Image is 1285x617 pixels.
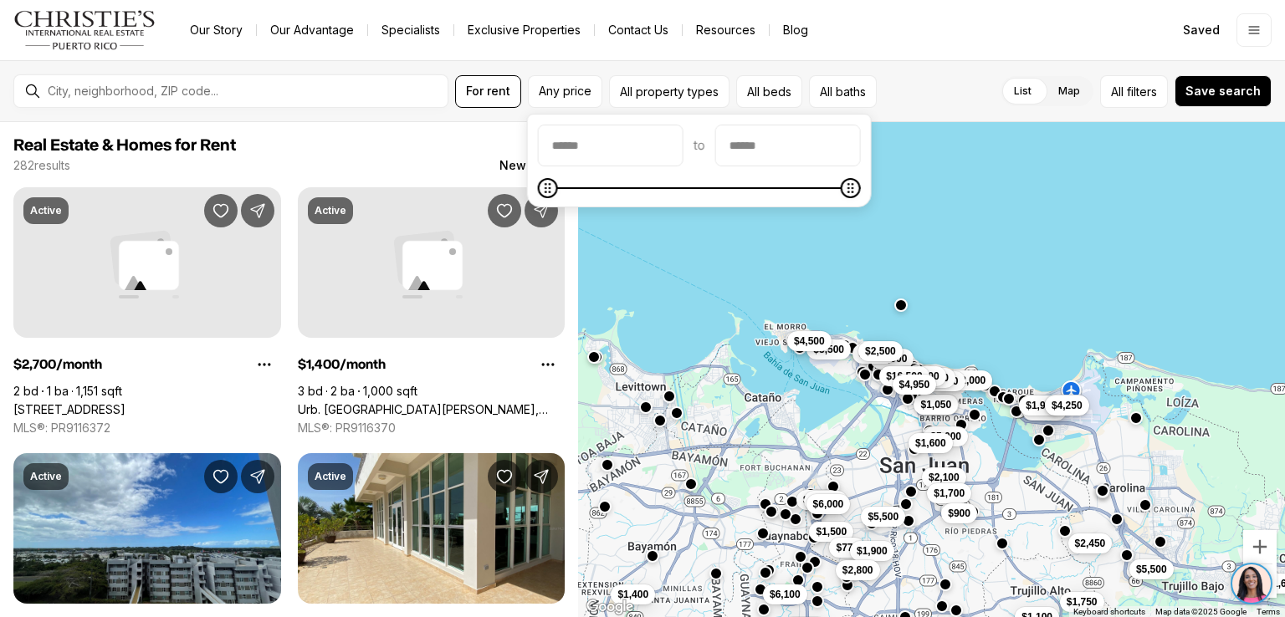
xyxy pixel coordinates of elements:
[920,371,965,391] button: $3,750
[13,159,70,172] p: 282 results
[1129,558,1174,579] button: $5,500
[13,10,156,50] img: logo
[1155,607,1247,616] span: Map data ©2025 Google
[868,510,898,523] span: $5,500
[858,347,889,360] span: $7,500
[915,436,946,450] span: $1,600
[809,75,877,108] button: All baths
[539,84,591,98] span: Any price
[861,507,905,527] button: $5,500
[1045,395,1089,415] button: $4,250
[499,159,545,172] span: Newest
[865,344,896,357] span: $2,500
[455,75,521,108] button: For rent
[810,494,841,507] span: $2,000
[770,18,822,42] a: Blog
[794,334,825,348] span: $4,500
[609,75,730,108] button: All property types
[1001,76,1045,106] label: List
[914,394,958,414] button: $1,250
[489,149,575,182] button: Newest
[929,470,960,483] span: $2,100
[949,373,985,386] span: $12,000
[1173,13,1230,47] a: Saved
[538,178,558,198] span: Minimum
[812,497,843,510] span: $6,000
[796,490,841,510] button: $5,000
[876,352,907,365] span: $9,500
[1019,395,1063,416] button: $1,975
[13,137,236,154] span: Real Estate & Homes for Rent
[30,470,62,483] p: Active
[892,375,936,395] button: $4,950
[842,563,873,577] span: $2,800
[488,460,521,493] button: Save Property: 270 Ave San Ignacio RIDGETOP LUXURY #L505
[835,560,879,580] button: $2,800
[13,402,125,417] a: 3613 AVE ISLA VERDE #2A, CAROLINA PR, 00979
[869,349,914,369] button: $9,500
[914,394,958,414] button: $1,050
[934,487,965,500] span: $1,700
[1074,537,1105,550] span: $2,450
[806,339,851,359] button: $3,500
[1136,562,1167,575] span: $5,500
[912,370,948,384] span: $50,000
[816,525,847,538] span: $1,500
[736,75,802,108] button: All beds
[803,491,847,511] button: $2,000
[1236,13,1272,47] button: Open menu
[942,370,991,390] button: $12,000
[858,340,903,360] button: $2,500
[298,402,566,417] a: Urb. Vista Bella RENO, BAYAMON PR, 00956
[903,370,939,383] span: $23,000
[852,344,896,364] button: $7,500
[315,204,346,217] p: Active
[763,584,807,604] button: $6,100
[1127,83,1157,100] span: filters
[1029,404,1060,417] span: $3,500
[539,125,683,166] input: priceMin
[927,483,971,503] button: $1,700
[1045,76,1093,106] label: Map
[941,503,977,523] button: $900
[454,18,594,42] a: Exclusive Properties
[813,343,844,356] span: $3,500
[1067,533,1112,553] button: $2,450
[10,10,49,48] img: be3d4b55-7850-4bcb-9297-a2f9cd376e78.png
[905,367,955,387] button: $50,000
[1185,84,1261,98] span: Save search
[257,18,367,42] a: Our Advantage
[924,426,968,446] button: $5,000
[595,18,682,42] button: Contact Us
[857,543,888,557] span: $1,900
[694,139,705,152] span: to
[927,375,958,388] span: $3,750
[30,204,62,217] p: Active
[1026,399,1057,412] span: $1,975
[488,194,521,227] button: Save Property: Urb. Vista Bella RENO
[809,522,853,542] button: $1,500
[829,538,865,558] button: $775
[611,584,655,604] button: $1,400
[617,587,648,600] span: $1,400
[531,348,565,381] button: Property options
[1059,592,1103,612] button: $1,750
[770,587,801,600] span: $6,100
[898,378,929,391] span: $4,950
[1044,395,1088,415] button: $2,000
[948,507,970,520] span: $900
[1022,400,1067,421] button: $3,500
[1175,75,1272,107] button: Save search
[1183,23,1220,37] span: Saved
[836,541,858,554] span: $775
[315,470,346,483] p: Active
[716,125,860,166] input: priceMax
[803,493,834,507] span: $5,000
[1052,398,1083,411] span: $4,250
[466,84,510,98] span: For rent
[909,433,953,453] button: $1,600
[683,18,769,42] a: Resources
[525,460,558,493] button: Share Property
[1066,595,1097,609] span: $1,750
